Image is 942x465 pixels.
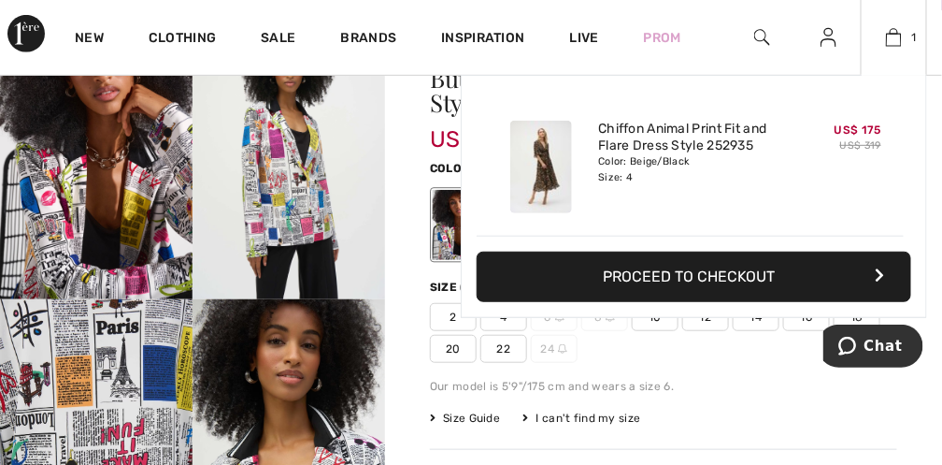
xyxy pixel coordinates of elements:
[430,410,500,427] span: Size Guide
[598,121,782,154] a: Chiffon Animal Print Fit and Flare Dress Style 252935
[75,30,104,50] a: New
[862,26,926,49] a: 1
[821,26,836,49] img: My Info
[522,410,640,427] div: I can't find my size
[754,26,770,49] img: search the website
[570,28,599,48] a: Live
[430,378,897,395] div: Our model is 5'9"/175 cm and wears a size 6.
[835,124,881,137] span: US$ 175
[7,15,45,52] img: 1ère Avenue
[430,279,742,296] div: Size ([GEOGRAPHIC_DATA]/[GEOGRAPHIC_DATA]):
[823,325,923,371] iframe: Opens a widget where you can chat to one of our agents
[477,252,911,302] button: Proceed to Checkout
[840,139,881,152] s: US$ 319
[806,26,851,50] a: Sign In
[193,10,385,299] img: Button Closure Abstract Jacket Style 252088. 2
[430,66,820,115] h1: Button Closure Abstract Jacket Style 252088
[886,26,902,49] img: My Bag
[430,335,477,363] span: 20
[911,29,916,46] span: 1
[441,30,524,50] span: Inspiration
[598,154,782,184] div: Color: Beige/Black Size: 4
[261,30,295,50] a: Sale
[341,30,397,50] a: Brands
[149,30,216,50] a: Clothing
[430,162,474,175] span: Color:
[644,28,681,48] a: Prom
[430,303,477,331] span: 2
[433,191,481,261] div: Multi
[430,108,518,153] span: US$ 168
[510,121,572,213] img: Chiffon Animal Print Fit and Flare Dress Style 252935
